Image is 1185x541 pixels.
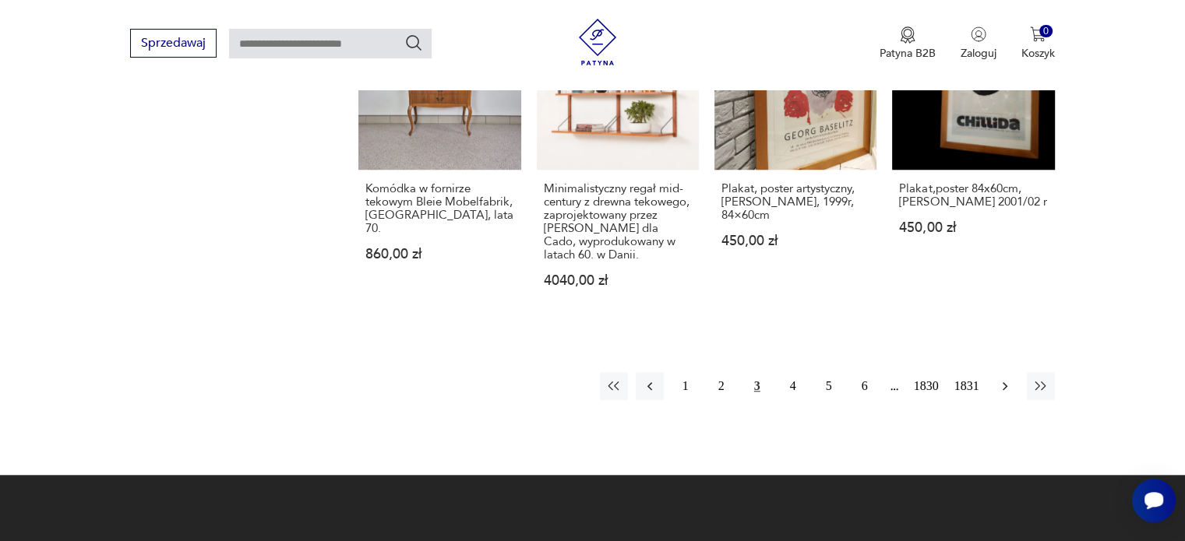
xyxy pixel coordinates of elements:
button: Szukaj [404,33,423,52]
p: Zaloguj [961,46,996,61]
p: 450,00 zł [899,221,1047,234]
img: Ikonka użytkownika [971,26,986,42]
p: Koszyk [1021,46,1055,61]
a: Sprzedawaj [130,39,217,50]
button: 2 [707,372,735,400]
button: 0Koszyk [1021,26,1055,61]
p: 860,00 zł [365,248,513,261]
h3: Plakat,poster 84x60cm, [PERSON_NAME] 2001/02 r [899,182,1047,209]
a: Komódka w fornirze tekowym Bleie Mobelfabrik, Norwegia, lata 70.Komódka w fornirze tekowym Bleie ... [358,8,520,318]
button: 1830 [910,372,943,400]
button: 4 [779,372,807,400]
iframe: Smartsupp widget button [1132,479,1176,522]
button: Sprzedawaj [130,29,217,58]
button: 5 [815,372,843,400]
p: 4040,00 zł [544,274,692,287]
h3: Minimalistyczny regał mid-century z drewna tekowego, zaprojektowany przez [PERSON_NAME] dla Cado,... [544,182,692,262]
button: 1831 [950,372,983,400]
a: Ikona medaluPatyna B2B [880,26,936,61]
p: 450,00 zł [721,234,869,248]
h3: Komódka w fornirze tekowym Bleie Mobelfabrik, [GEOGRAPHIC_DATA], lata 70. [365,182,513,235]
img: Patyna - sklep z meblami i dekoracjami vintage [574,19,621,65]
h3: Plakat, poster artystyczny, [PERSON_NAME], 1999r, 84×60cm [721,182,869,222]
button: 1 [672,372,700,400]
button: Zaloguj [961,26,996,61]
img: Ikona medalu [900,26,915,44]
button: 6 [851,372,879,400]
button: 3 [743,372,771,400]
a: KlasykMinimalistyczny regał mid-century z drewna tekowego, zaprojektowany przez Poula Cadoviusa d... [537,8,699,318]
a: Plakat, poster artystyczny, Georg Baselitz, 1999r, 84×60cmPlakat, poster artystyczny, [PERSON_NAM... [714,8,876,318]
p: Patyna B2B [880,46,936,61]
button: Patyna B2B [880,26,936,61]
img: Ikona koszyka [1030,26,1046,42]
a: Plakat,poster 84x60cm, Eduardo Chillida 2001/02 rPlakat,poster 84x60cm, [PERSON_NAME] 2001/02 r45... [892,8,1054,318]
div: 0 [1039,25,1053,38]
